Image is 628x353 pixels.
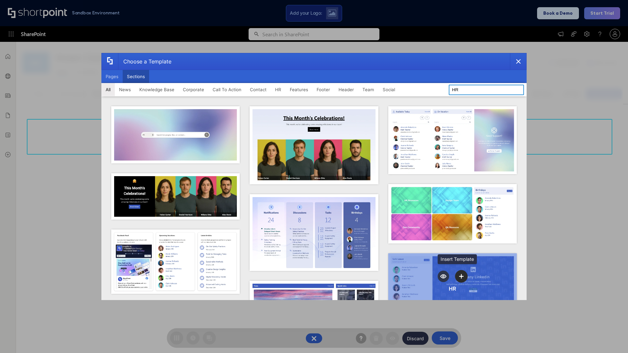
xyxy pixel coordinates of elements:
button: Contact [246,83,271,96]
button: Corporate [179,83,208,96]
iframe: Chat Widget [595,322,628,353]
input: Search [449,85,524,95]
button: Social [378,83,399,96]
div: Choose a Template [118,53,171,70]
div: template selector [101,53,527,300]
button: Footer [312,83,334,96]
button: Header [334,83,358,96]
button: Sections [123,70,149,83]
button: Pages [101,70,123,83]
button: Features [286,83,312,96]
button: Call To Action [208,83,246,96]
button: Knowledge Base [135,83,179,96]
button: Team [358,83,378,96]
button: HR [271,83,286,96]
button: News [115,83,135,96]
div: HR [449,285,456,292]
button: All [101,83,115,96]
